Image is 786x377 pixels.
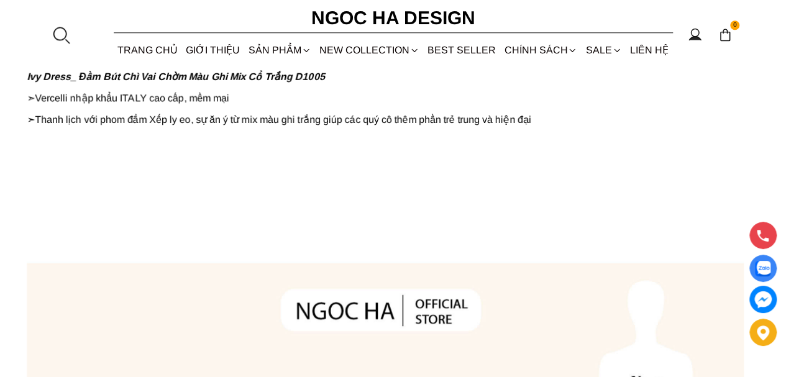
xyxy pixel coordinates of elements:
[27,92,760,104] p: Vercelli nhập khẩu ITALY cao cấp, mềm mại
[424,34,500,66] a: BEST SELLER
[300,3,487,33] a: Ngoc Ha Design
[730,20,740,30] span: 0
[114,34,182,66] a: TRANG CHỦ
[27,114,35,125] span: ➣
[755,261,770,276] img: Display image
[626,34,672,66] a: LIÊN HỆ
[182,34,244,66] a: GIỚI THIỆU
[500,34,582,66] div: Chính sách
[718,28,732,42] img: img-CART-ICON-ksit0nf1
[244,34,315,66] div: SẢN PHẨM
[315,34,423,66] a: NEW COLLECTION
[27,114,760,125] p: Thanh lịch với phom đầm Xếp ly eo, sự ăn ý từ mix màu ghi trắng giúp các quý cô thêm phần trẻ tru...
[582,34,626,66] a: SALE
[749,255,777,282] a: Display image
[27,93,35,103] span: ➣
[27,71,325,81] strong: Ivy Dress_ Đầm Bút Chì Vai Chờm Màu Ghi Mix Cổ Trắng D1005
[749,286,777,313] a: messenger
